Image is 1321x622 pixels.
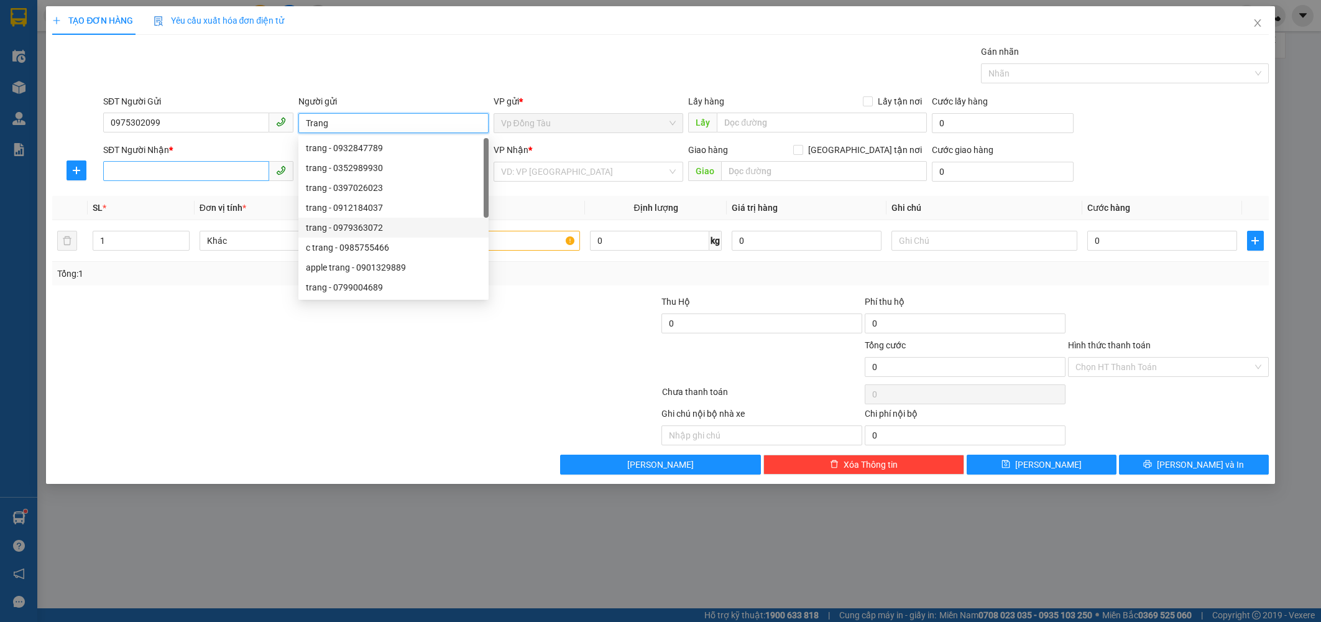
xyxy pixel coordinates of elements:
[732,231,881,251] input: 0
[306,161,481,175] div: trang - 0352989930
[661,297,690,307] span: Thu Hộ
[494,95,684,108] div: VP gửi
[1157,458,1244,471] span: [PERSON_NAME] và In
[865,295,1066,313] div: Phí thu hộ
[560,455,761,475] button: [PERSON_NAME]
[52,16,61,25] span: plus
[967,455,1116,475] button: save[PERSON_NAME]
[688,113,717,132] span: Lấy
[886,196,1082,220] th: Ghi chú
[1248,236,1263,246] span: plus
[1240,6,1275,41] button: Close
[298,258,489,277] div: apple trang - 0901329889
[57,267,510,281] div: Tổng: 1
[981,47,1019,57] label: Gán nhãn
[117,83,191,96] span: LH1009250179
[932,96,988,106] label: Cước lấy hàng
[732,203,778,213] span: Giá trị hàng
[298,138,489,158] div: trang - 0932847789
[298,158,489,178] div: trang - 0352989930
[306,201,481,215] div: trang - 0912184037
[830,460,839,470] span: delete
[67,160,86,180] button: plus
[57,231,77,251] button: delete
[306,261,481,274] div: apple trang - 0901329889
[207,231,377,250] span: Khác
[844,458,898,471] span: Xóa Thông tin
[1001,460,1010,470] span: save
[932,145,993,155] label: Cước giao hàng
[11,10,112,50] strong: CÔNG TY TNHH DỊCH VỤ DU LỊCH THỜI ĐẠI
[688,145,728,155] span: Giao hàng
[306,141,481,155] div: trang - 0932847789
[306,181,481,195] div: trang - 0397026023
[298,95,489,108] div: Người gửi
[627,458,694,471] span: [PERSON_NAME]
[661,407,862,425] div: Ghi chú nội bộ nhà xe
[1119,455,1269,475] button: printer[PERSON_NAME] và In
[103,95,293,108] div: SĐT Người Gửi
[154,16,163,26] img: icon
[661,385,864,407] div: Chưa thanh toán
[298,198,489,218] div: trang - 0912184037
[717,113,927,132] input: Dọc đường
[306,281,481,294] div: trang - 0799004689
[865,340,906,350] span: Tổng cước
[1247,231,1264,251] button: plus
[1253,18,1263,28] span: close
[634,203,678,213] span: Định lượng
[688,96,724,106] span: Lấy hàng
[298,277,489,297] div: trang - 0799004689
[873,95,927,108] span: Lấy tận nơi
[865,407,1066,425] div: Chi phí nội bộ
[4,44,7,108] img: logo
[103,143,293,157] div: SĐT Người Nhận
[932,113,1073,133] input: Cước lấy hàng
[709,231,722,251] span: kg
[298,238,489,258] div: c trang - 0985755466
[763,455,964,475] button: deleteXóa Thông tin
[1087,203,1130,213] span: Cước hàng
[306,241,481,254] div: c trang - 0985755466
[306,221,481,234] div: trang - 0979363072
[494,145,528,155] span: VP Nhận
[298,178,489,198] div: trang - 0397026023
[803,143,927,157] span: [GEOGRAPHIC_DATA] tận nơi
[93,203,103,213] span: SL
[154,16,285,26] span: Yêu cầu xuất hóa đơn điện tử
[688,161,721,181] span: Giao
[276,117,286,127] span: phone
[67,165,86,175] span: plus
[721,161,927,181] input: Dọc đường
[501,114,676,132] span: Vp Đồng Tàu
[276,165,286,175] span: phone
[1068,340,1151,350] label: Hình thức thanh toán
[1015,458,1082,471] span: [PERSON_NAME]
[661,425,862,445] input: Nhập ghi chú
[52,16,133,26] span: TẠO ĐƠN HÀNG
[932,162,1073,182] input: Cước giao hàng
[891,231,1077,251] input: Ghi Chú
[200,203,246,213] span: Đơn vị tính
[1143,460,1152,470] span: printer
[8,53,116,98] span: Chuyển phát nhanh: [GEOGRAPHIC_DATA] - [GEOGRAPHIC_DATA]
[298,218,489,238] div: trang - 0979363072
